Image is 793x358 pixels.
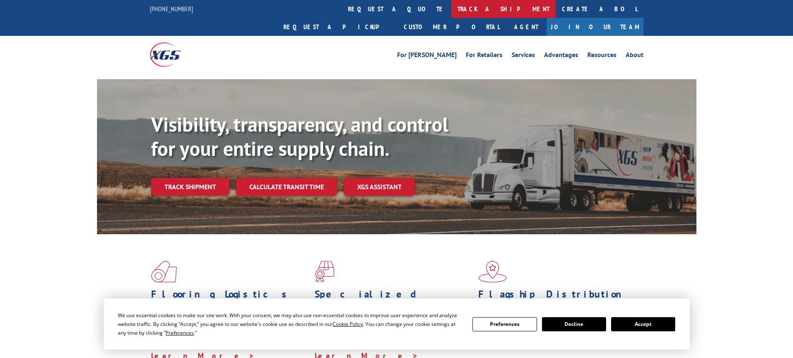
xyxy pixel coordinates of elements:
a: XGS ASSISTANT [344,178,415,196]
h1: Flagship Distribution Model [478,289,636,313]
img: xgs-icon-total-supply-chain-intelligence-red [151,261,177,283]
span: Cookie Policy [333,320,363,328]
div: Cookie Consent Prompt [104,298,690,350]
a: Request a pickup [277,18,398,36]
a: Agent [506,18,547,36]
a: Calculate transit time [236,178,337,196]
a: For [PERSON_NAME] [397,52,457,61]
a: Learn More > [478,341,582,350]
a: Customer Portal [398,18,506,36]
img: xgs-icon-focused-on-flooring-red [315,261,334,283]
h1: Specialized Freight Experts [315,289,472,313]
a: Resources [587,52,617,61]
a: Join Our Team [547,18,644,36]
a: About [626,52,644,61]
div: We use essential cookies to make our site work. With your consent, we may also use non-essential ... [118,311,462,337]
span: Preferences [166,329,194,336]
button: Accept [611,317,675,331]
button: Preferences [472,317,537,331]
a: Advantages [544,52,578,61]
a: For Retailers [466,52,502,61]
b: Visibility, transparency, and control for your entire supply chain. [151,111,448,161]
a: Track shipment [151,178,229,195]
a: Services [512,52,535,61]
img: xgs-icon-flagship-distribution-model-red [478,261,507,283]
a: [PHONE_NUMBER] [150,5,193,13]
h1: Flooring Logistics Solutions [151,289,308,313]
button: Decline [542,317,606,331]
